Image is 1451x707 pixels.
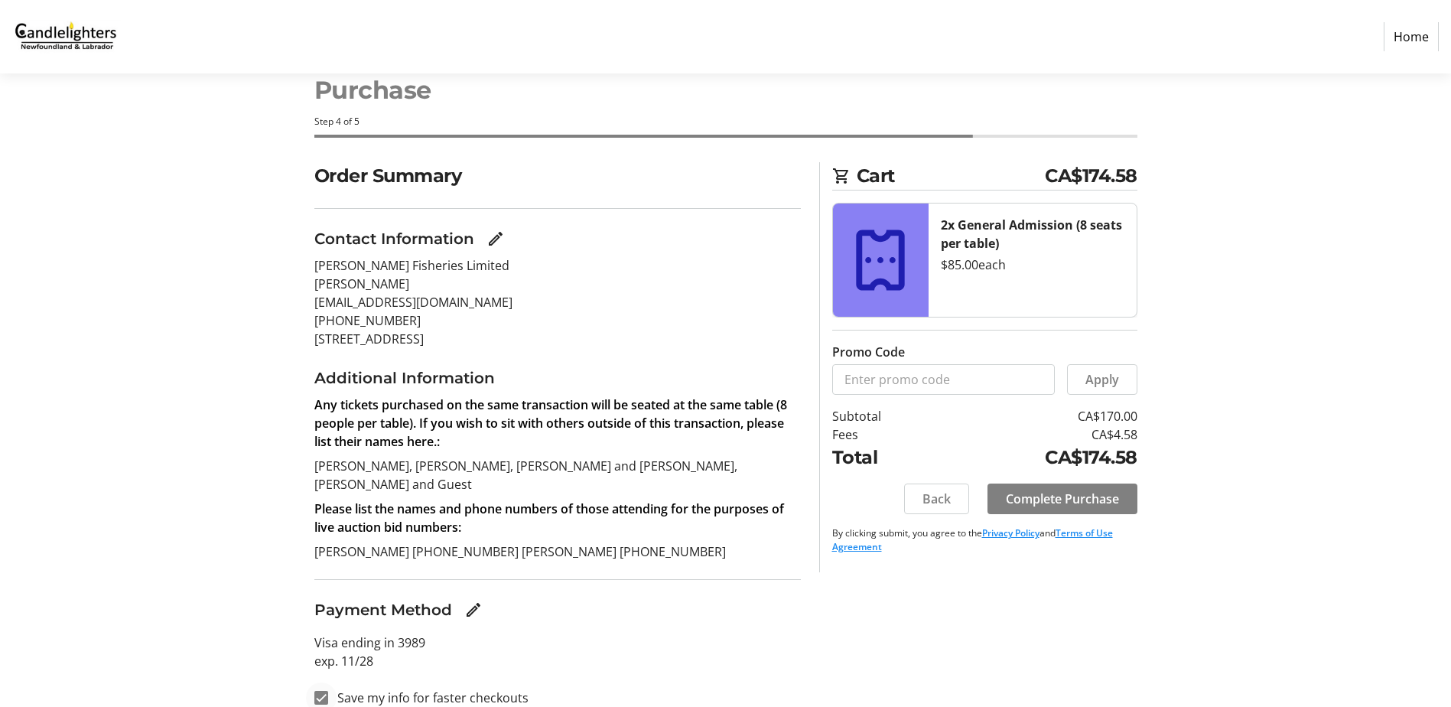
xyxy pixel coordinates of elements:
[832,407,938,425] td: Subtotal
[480,223,511,254] button: Edit Contact Information
[458,595,489,625] button: Edit Payment Method
[12,6,121,67] img: Candlelighters Newfoundland and Labrador's Logo
[314,598,452,621] h3: Payment Method
[938,407,1137,425] td: CA$170.00
[941,217,1122,252] strong: 2x General Admission (8 seats per table)
[904,484,969,514] button: Back
[832,425,938,444] td: Fees
[1085,370,1119,389] span: Apply
[1384,22,1439,51] a: Home
[832,364,1055,395] input: Enter promo code
[832,444,938,471] td: Total
[314,293,801,311] p: [EMAIL_ADDRESS][DOMAIN_NAME]
[314,115,1137,129] div: Step 4 of 5
[1067,364,1137,395] button: Apply
[857,162,1046,190] span: Cart
[314,634,801,670] p: Visa ending in 3989 exp. 11/28
[314,275,801,293] p: [PERSON_NAME]
[832,343,905,361] label: Promo Code
[314,162,801,190] h2: Order Summary
[941,256,1124,274] div: $85.00 each
[314,542,801,561] p: [PERSON_NAME] [PHONE_NUMBER] [PERSON_NAME] [PHONE_NUMBER]
[1045,162,1137,190] span: CA$174.58
[314,311,801,330] p: [PHONE_NUMBER]
[314,457,801,494] p: [PERSON_NAME], [PERSON_NAME], [PERSON_NAME] and [PERSON_NAME], [PERSON_NAME] and Guest
[1006,490,1119,508] span: Complete Purchase
[314,330,801,348] p: [STREET_ADDRESS]
[982,526,1039,539] a: Privacy Policy
[314,500,784,536] strong: Please list the names and phone numbers of those attending for the purposes of live auction bid n...
[314,367,801,389] h3: Additional Information
[938,444,1137,471] td: CA$174.58
[832,526,1113,553] a: Terms of Use Agreement
[832,526,1137,554] p: By clicking submit, you agree to the and
[922,490,951,508] span: Back
[987,484,1137,514] button: Complete Purchase
[314,72,1137,109] h1: Purchase
[328,689,529,707] label: Save my info for faster checkouts
[938,425,1137,444] td: CA$4.58
[314,227,474,250] h3: Contact Information
[314,256,801,275] p: [PERSON_NAME] Fisheries Limited
[314,396,787,450] strong: Any tickets purchased on the same transaction will be seated at the same table (8 people per tabl...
